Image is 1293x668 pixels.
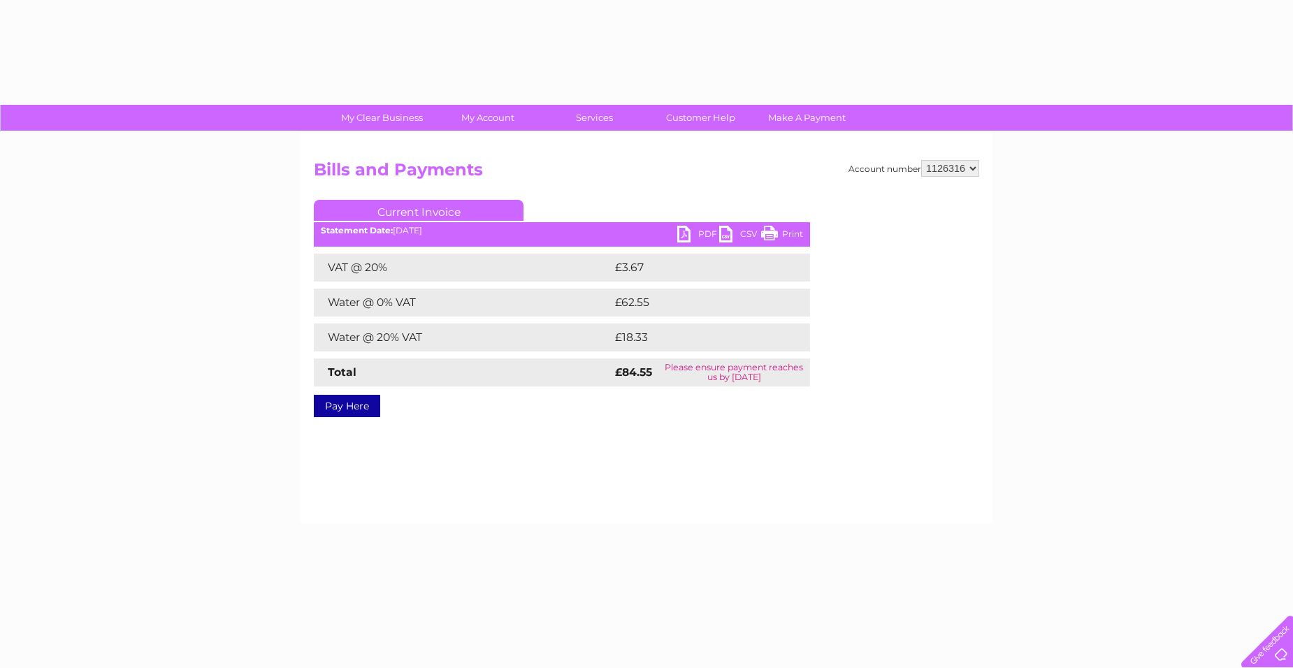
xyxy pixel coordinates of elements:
[749,105,865,131] a: Make A Payment
[314,324,612,351] td: Water @ 20% VAT
[677,226,719,246] a: PDF
[431,105,546,131] a: My Account
[612,254,777,282] td: £3.67
[612,289,781,317] td: £62.55
[314,289,612,317] td: Water @ 0% VAT
[658,358,810,386] td: Please ensure payment reaches us by [DATE]
[314,395,380,417] a: Pay Here
[328,365,356,379] strong: Total
[848,160,979,177] div: Account number
[643,105,758,131] a: Customer Help
[761,226,803,246] a: Print
[314,226,810,235] div: [DATE]
[314,160,979,187] h2: Bills and Payments
[314,200,523,221] a: Current Invoice
[324,105,440,131] a: My Clear Business
[615,365,652,379] strong: £84.55
[314,254,612,282] td: VAT @ 20%
[612,324,781,351] td: £18.33
[537,105,652,131] a: Services
[719,226,761,246] a: CSV
[321,225,393,235] b: Statement Date:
